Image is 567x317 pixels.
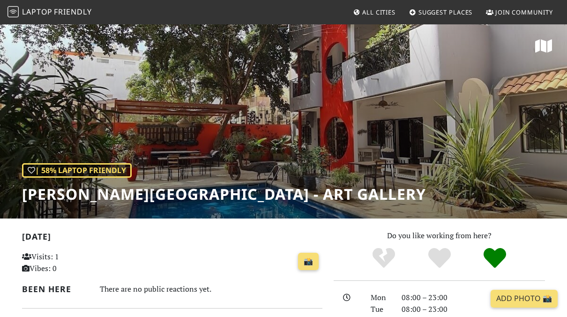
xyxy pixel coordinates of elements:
span: Laptop [22,7,52,17]
div: Yes [411,247,467,270]
div: 08:00 – 23:00 [396,303,551,316]
a: Add Photo 📸 [491,290,558,308]
div: Tue [365,303,396,316]
span: Friendly [54,7,91,17]
h2: [DATE] [22,232,322,245]
div: Mon [365,292,396,304]
div: There are no public reactions yet. [100,282,322,296]
a: Suggest Places [405,4,477,21]
h2: Been here [22,284,89,294]
a: 📸 [298,253,319,271]
span: Suggest Places [418,8,473,16]
div: No [356,247,411,270]
a: All Cities [349,4,399,21]
div: | 58% Laptop Friendly [22,163,132,178]
p: Do you like working from here? [334,230,545,242]
span: Join Community [495,8,553,16]
span: All Cities [362,8,395,16]
img: LaptopFriendly [7,6,19,17]
a: Join Community [482,4,557,21]
h1: [PERSON_NAME][GEOGRAPHIC_DATA] - Art Gallery [22,185,426,203]
div: 08:00 – 23:00 [396,292,551,304]
p: Visits: 1 Vibes: 0 [22,251,115,275]
div: Definitely! [467,247,523,270]
a: LaptopFriendly LaptopFriendly [7,4,92,21]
